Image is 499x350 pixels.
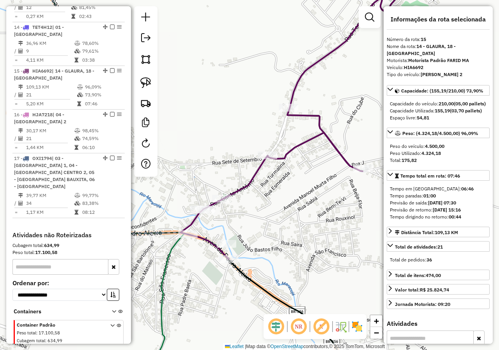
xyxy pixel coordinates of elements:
[110,25,115,29] em: Finalizar rota
[390,143,444,149] span: Peso do veículo:
[14,68,94,81] span: | 14 - GLAURA, 18 - [GEOGRAPHIC_DATA]
[425,143,444,149] strong: 4.500,00
[138,135,154,153] a: Reroteirizar Sessão
[138,30,154,48] a: Exportar sessão
[408,57,469,63] strong: Motorista Padrão FARID MA
[387,253,490,266] div: Total de atividades:21
[426,257,432,263] strong: 36
[117,68,122,73] em: Opções
[245,344,246,349] span: |
[26,12,71,20] td: 0,27 KM
[117,112,122,117] em: Opções
[450,108,482,114] strong: (03,70 pallets)
[14,56,18,64] td: =
[44,242,59,248] strong: 634,99
[103,156,108,160] em: Alterar sequência das rotas
[18,41,23,46] i: Distância Total
[117,156,122,160] em: Opções
[421,71,462,77] strong: [PERSON_NAME] 2
[71,14,75,19] i: Tempo total em rota
[74,210,78,215] i: Tempo total em rota
[390,100,487,107] div: Capacidade do veículo:
[45,338,46,343] span: :
[387,227,490,237] a: Distância Total:109,13 KM
[401,88,483,94] span: Capacidade: (155,19/210,00) 73,90%
[26,56,74,64] td: 4,11 KM
[14,144,18,151] td: =
[18,136,23,141] i: Total de Atividades
[12,231,125,239] h4: Atividades não Roteirizadas
[48,338,62,343] span: 634,99
[387,241,490,252] a: Total de atividades:21
[82,144,121,151] td: 06:10
[390,185,487,192] div: Tempo em [GEOGRAPHIC_DATA]:
[390,256,487,263] div: Total de pedidos:
[387,43,456,56] strong: 14 - GLAURA, 18 - [GEOGRAPHIC_DATA]
[267,317,285,336] span: Ocultar deslocamento
[387,170,490,181] a: Tempo total em rota: 07:46
[74,41,80,46] i: % de utilização do peso
[82,135,121,142] td: 74,59%
[14,199,18,207] td: /
[14,208,18,216] td: =
[82,127,121,135] td: 98,45%
[390,199,487,206] div: Previsão de saída:
[387,320,490,327] h4: Atividades
[461,186,474,192] strong: 06:46
[17,322,101,329] span: Container Padrão
[85,83,122,91] td: 96,09%
[387,16,490,23] h4: Informações da rota selecionada
[387,182,490,224] div: Tempo total em rota: 07:46
[421,36,426,42] strong: 15
[312,317,331,336] span: Exibir rótulo
[433,207,461,213] strong: [DATE] 15:16
[387,57,490,64] div: Motorista:
[14,24,64,37] span: 14 -
[395,244,443,250] span: Total de atividades:
[26,100,77,108] td: 5,20 KM
[140,54,151,65] img: Selecionar atividades - polígono
[387,85,490,96] a: Capacidade: (155,19/210,00) 73,90%
[18,49,23,53] i: Total de Atividades
[32,155,52,161] span: OXI1794
[74,136,80,141] i: % de utilização da cubagem
[18,128,23,133] i: Distância Total
[370,327,382,339] a: Zoom out
[103,112,108,117] em: Alterar sequência das rotas
[395,229,458,236] div: Distância Total:
[395,286,449,293] div: Valor total:
[32,24,52,30] span: TET4H12
[387,71,490,78] div: Tipo do veículo:
[12,278,125,288] label: Ordenar por:
[387,298,490,309] a: Jornada Motorista: 09:20
[17,338,45,343] span: Cubagem total
[387,284,490,295] a: Valor total:R$ 25.824,74
[14,155,95,189] span: 17 -
[26,199,74,207] td: 34
[140,77,151,88] img: Selecionar atividades - laço
[36,330,37,336] span: :
[103,68,108,73] em: Alterar sequência das rotas
[402,130,478,136] span: Peso: (4.324,18/4.500,00) 96,09%
[390,157,487,164] div: Total:
[26,47,74,55] td: 9
[110,112,115,117] em: Finalizar rota
[138,115,154,132] a: Criar modelo
[421,150,441,156] strong: 4.324,18
[26,127,74,135] td: 30,17 KM
[417,115,429,121] strong: 54,81
[14,47,18,55] td: /
[117,25,122,29] em: Opções
[110,68,115,73] em: Finalizar rota
[334,320,347,333] img: Fluxo de ruas
[351,320,363,333] img: Exibir/Ocultar setores
[400,173,460,179] span: Tempo total em rota: 07:46
[370,315,382,327] a: Zoom in
[387,97,490,124] div: Capacidade: (155,19/210,00) 73,90%
[387,270,490,280] a: Total de itens:474,00
[14,91,18,99] td: /
[423,193,436,199] strong: 01:00
[390,192,487,199] div: Tempo paradas:
[420,287,449,293] strong: R$ 25.824,74
[74,201,80,206] i: % de utilização da cubagem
